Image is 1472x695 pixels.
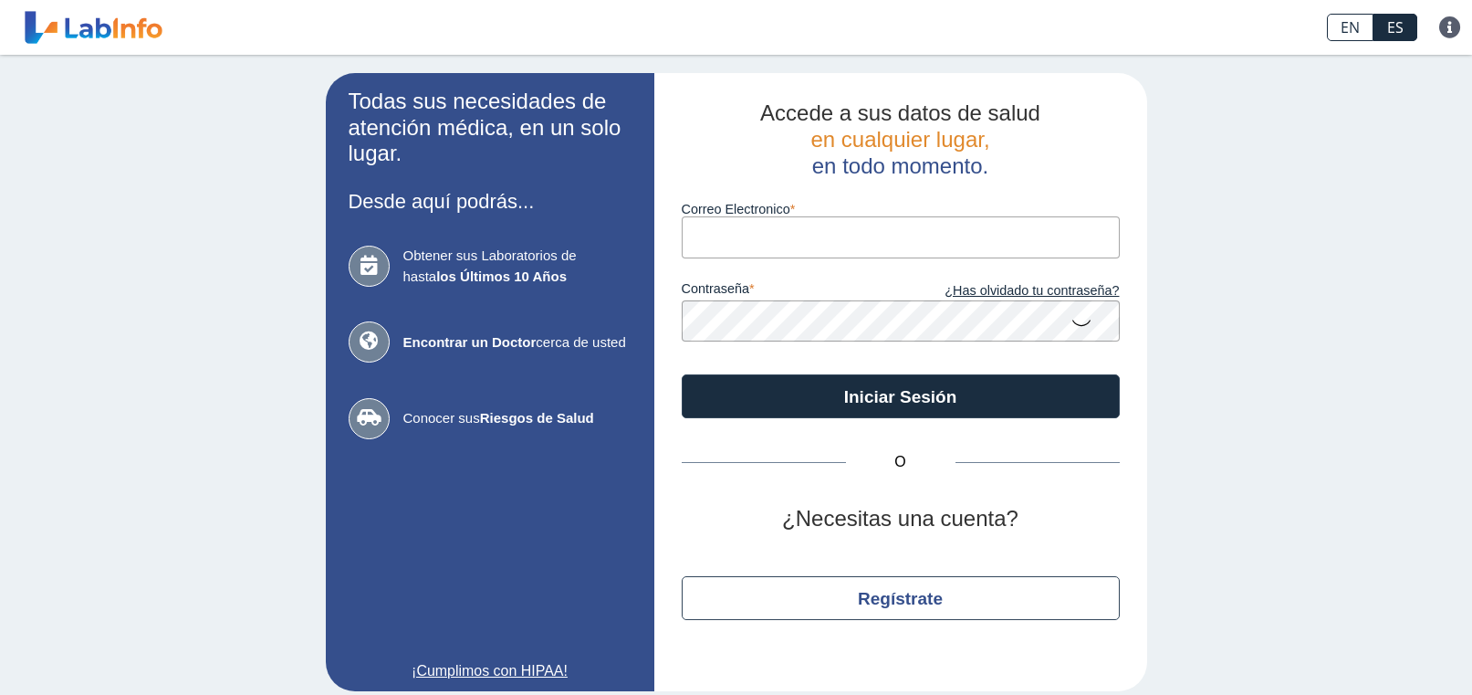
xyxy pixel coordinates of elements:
h2: Todas sus necesidades de atención médica, en un solo lugar. [349,89,632,167]
a: ES [1373,14,1417,41]
h2: ¿Necesitas una cuenta? [682,506,1120,532]
span: en cualquier lugar, [810,127,989,152]
a: ¡Cumplimos con HIPAA! [349,660,632,682]
span: Accede a sus datos de salud [760,100,1040,125]
a: EN [1327,14,1373,41]
b: los Últimos 10 Años [436,269,567,284]
span: en todo momento. [812,153,988,178]
b: Riesgos de Salud [480,410,594,426]
button: Regístrate [682,576,1120,620]
h3: Desde aquí podrás... [349,190,632,213]
a: ¿Has olvidado tu contraseña? [901,281,1120,301]
span: Obtener sus Laboratorios de hasta [403,246,632,287]
b: Encontrar un Doctor [403,334,537,350]
label: Correo Electronico [682,202,1120,216]
span: Conocer sus [403,408,632,429]
label: contraseña [682,281,901,301]
span: O [846,451,955,473]
button: Iniciar Sesión [682,374,1120,418]
span: cerca de usted [403,332,632,353]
